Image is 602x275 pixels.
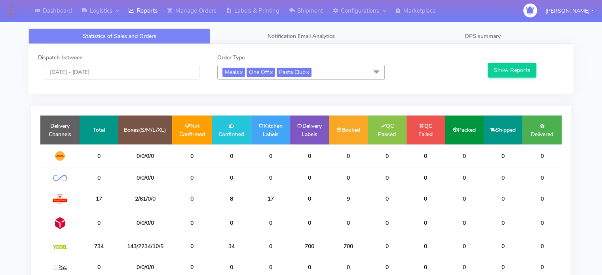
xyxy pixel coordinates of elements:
[368,188,406,210] td: 0
[222,68,245,77] span: Meals
[251,210,290,236] td: 0
[118,210,172,236] td: 0/0/0/0
[539,3,600,19] button: [PERSON_NAME]
[329,210,368,236] td: 0
[484,144,522,167] td: 0
[465,32,501,40] span: OPS summary
[368,236,406,257] td: 0
[329,188,368,210] td: 9
[484,236,522,257] td: 0
[118,144,172,167] td: 0/0/0/0
[251,236,290,257] td: 0
[329,116,368,144] td: Booked
[329,236,368,257] td: 700
[40,116,80,144] td: Delivery Channels
[251,116,290,144] td: Kitchen Labels
[445,116,484,144] td: Packed
[290,188,329,210] td: 0
[172,236,212,257] td: 0
[217,53,245,62] label: Order Type
[53,194,67,204] img: Royal Mail
[212,167,251,188] td: 0
[406,188,445,210] td: 0
[80,116,118,144] td: Total
[251,188,290,210] td: 17
[247,68,275,77] span: One Off
[53,216,67,230] img: DPD
[212,210,251,236] td: 0
[80,236,118,257] td: 734
[445,210,484,236] td: 0
[306,68,309,76] a: x
[80,144,118,167] td: 0
[522,167,562,188] td: 0
[212,236,251,257] td: 34
[329,167,368,188] td: 0
[522,188,562,210] td: 0
[277,68,311,77] span: Pasta Club
[290,144,329,167] td: 0
[445,236,484,257] td: 0
[522,116,562,144] td: Delivered
[53,245,67,249] img: Yodel
[445,167,484,188] td: 0
[28,28,574,44] ul: Tabs
[522,144,562,167] td: 0
[80,167,118,188] td: 0
[83,32,156,40] span: Statistics of Sales and Orders
[368,116,406,144] td: QC Passed
[522,236,562,257] td: 0
[172,116,212,144] td: Not Confirmed
[484,167,522,188] td: 0
[53,265,67,271] img: MaxOptra
[290,167,329,188] td: 0
[251,167,290,188] td: 0
[368,167,406,188] td: 0
[212,188,251,210] td: 8
[172,188,212,210] td: 0
[406,116,445,144] td: QC Failed
[484,116,522,144] td: Shipped
[290,210,329,236] td: 0
[80,210,118,236] td: 0
[239,68,243,76] a: x
[290,116,329,144] td: Delivery Labels
[172,210,212,236] td: 0
[522,210,562,236] td: 0
[212,116,251,144] td: Confirmed
[53,175,67,182] img: OnFleet
[53,151,67,161] img: DHL
[172,144,212,167] td: 0
[268,32,335,40] span: Notification Email Analytics
[80,188,118,210] td: 17
[44,65,199,80] input: Pick the Daterange
[445,188,484,210] td: 0
[368,144,406,167] td: 0
[290,236,329,257] td: 700
[488,63,537,78] button: Show Reports
[118,236,172,257] td: 143/2234/10/5
[269,68,273,76] a: x
[406,236,445,257] td: 0
[118,167,172,188] td: 0/0/0/0
[172,167,212,188] td: 0
[484,210,522,236] td: 0
[118,188,172,210] td: 2/61/0/0
[368,210,406,236] td: 0
[406,210,445,236] td: 0
[406,144,445,167] td: 0
[251,144,290,167] td: 0
[212,144,251,167] td: 0
[38,53,83,62] label: Dispatch between
[484,188,522,210] td: 0
[406,167,445,188] td: 0
[118,116,172,144] td: Boxes(S/M/L/XL)
[445,144,484,167] td: 0
[329,144,368,167] td: 0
